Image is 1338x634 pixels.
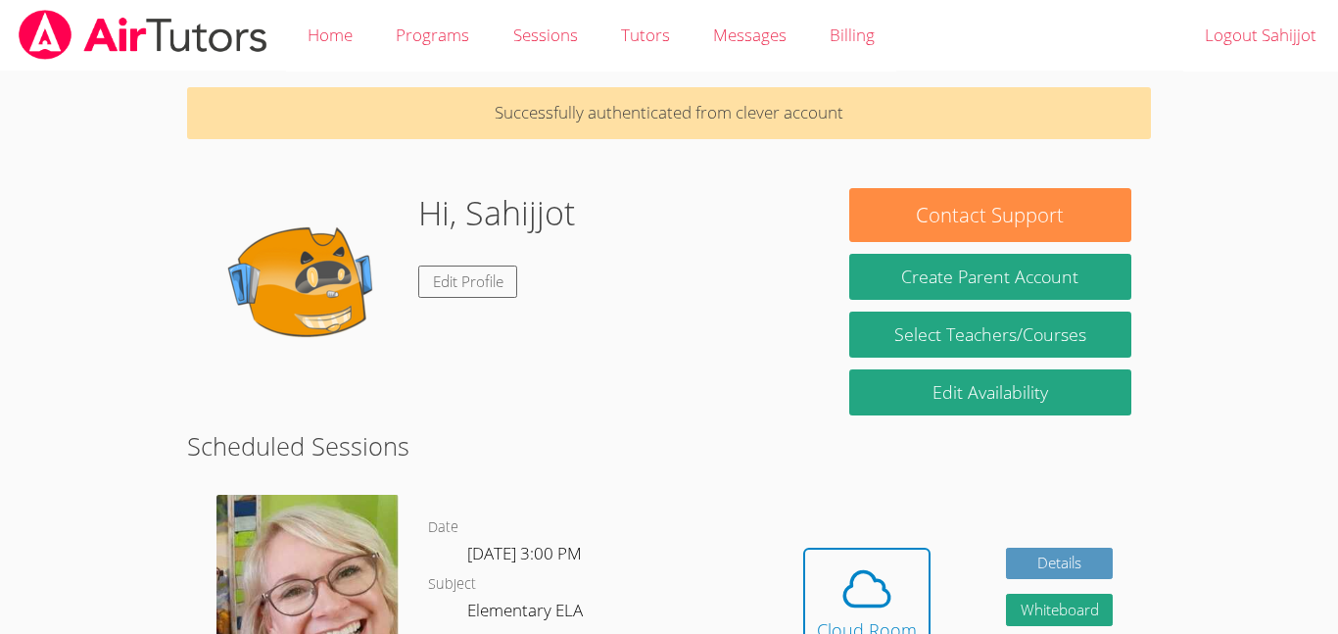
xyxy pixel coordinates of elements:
[1006,548,1114,580] a: Details
[467,542,582,564] span: [DATE] 3:00 PM
[713,24,787,46] span: Messages
[187,87,1151,139] p: Successfully authenticated from clever account
[849,312,1131,358] a: Select Teachers/Courses
[17,10,269,60] img: airtutors_banner-c4298cdbf04f3fff15de1276eac7730deb9818008684d7c2e4769d2f7ddbe033.png
[849,369,1131,415] a: Edit Availability
[467,597,587,630] dd: Elementary ELA
[418,266,518,298] a: Edit Profile
[207,188,403,384] img: default.png
[428,572,476,597] dt: Subject
[849,188,1131,242] button: Contact Support
[1006,594,1114,626] button: Whiteboard
[418,188,575,238] h1: Hi, Sahijjot
[187,427,1151,464] h2: Scheduled Sessions
[428,515,458,540] dt: Date
[849,254,1131,300] button: Create Parent Account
